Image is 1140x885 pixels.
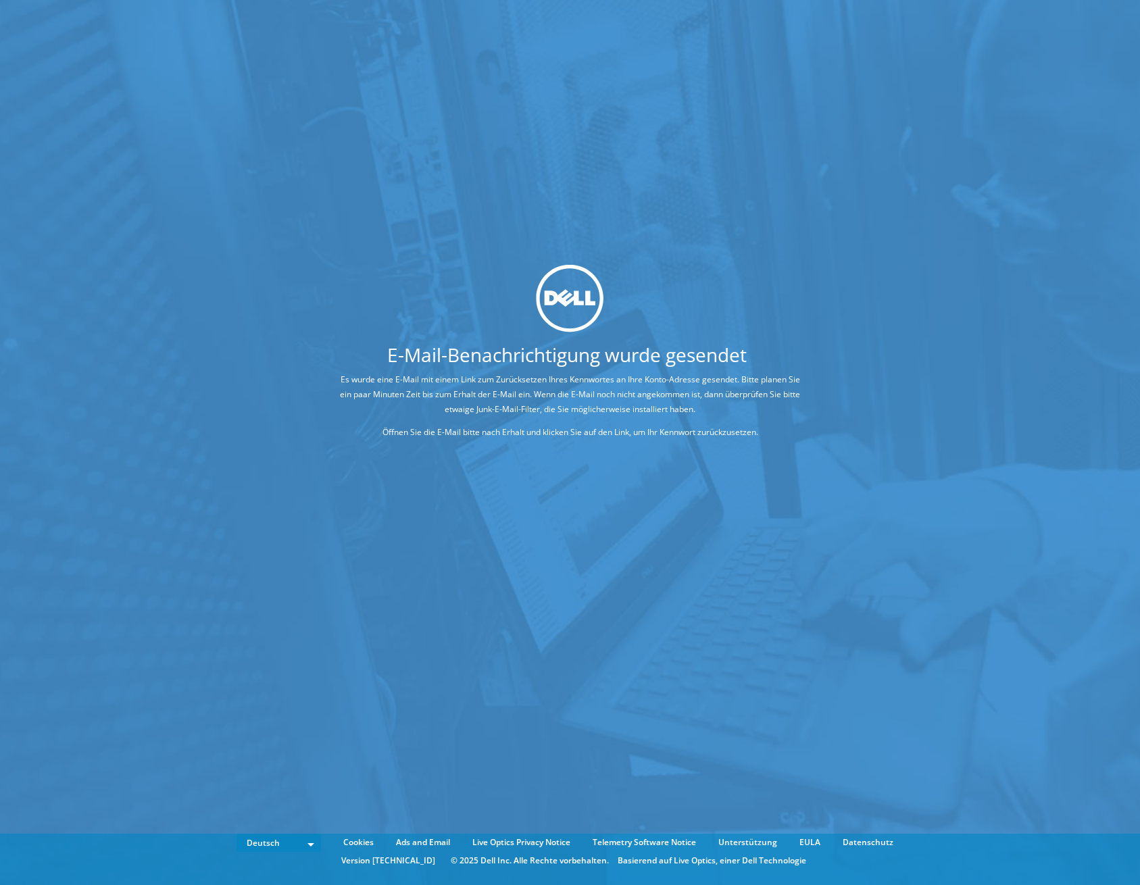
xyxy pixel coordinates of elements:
[537,265,604,332] img: dell_svg_logo.svg
[285,345,849,363] h1: E-Mail-Benachrichtigung wurde gesendet
[833,835,903,850] a: Datenschutz
[333,835,384,850] a: Cookies
[334,853,442,868] li: Version [TECHNICAL_ID]
[444,853,616,868] li: © 2025 Dell Inc. Alle Rechte vorbehalten.
[336,424,805,439] p: Öffnen Sie die E-Mail bitte nach Erhalt und klicken Sie auf den Link, um Ihr Kennwort zurückzuset...
[583,835,706,850] a: Telemetry Software Notice
[789,835,831,850] a: EULA
[462,835,580,850] a: Live Optics Privacy Notice
[708,835,787,850] a: Unterstützung
[336,372,805,416] p: Es wurde eine E-Mail mit einem Link zum Zurücksetzen Ihres Kennwortes an Ihre Konto-Adresse gesen...
[386,835,460,850] a: Ads and Email
[618,853,806,868] li: Basierend auf Live Optics, einer Dell Technologie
